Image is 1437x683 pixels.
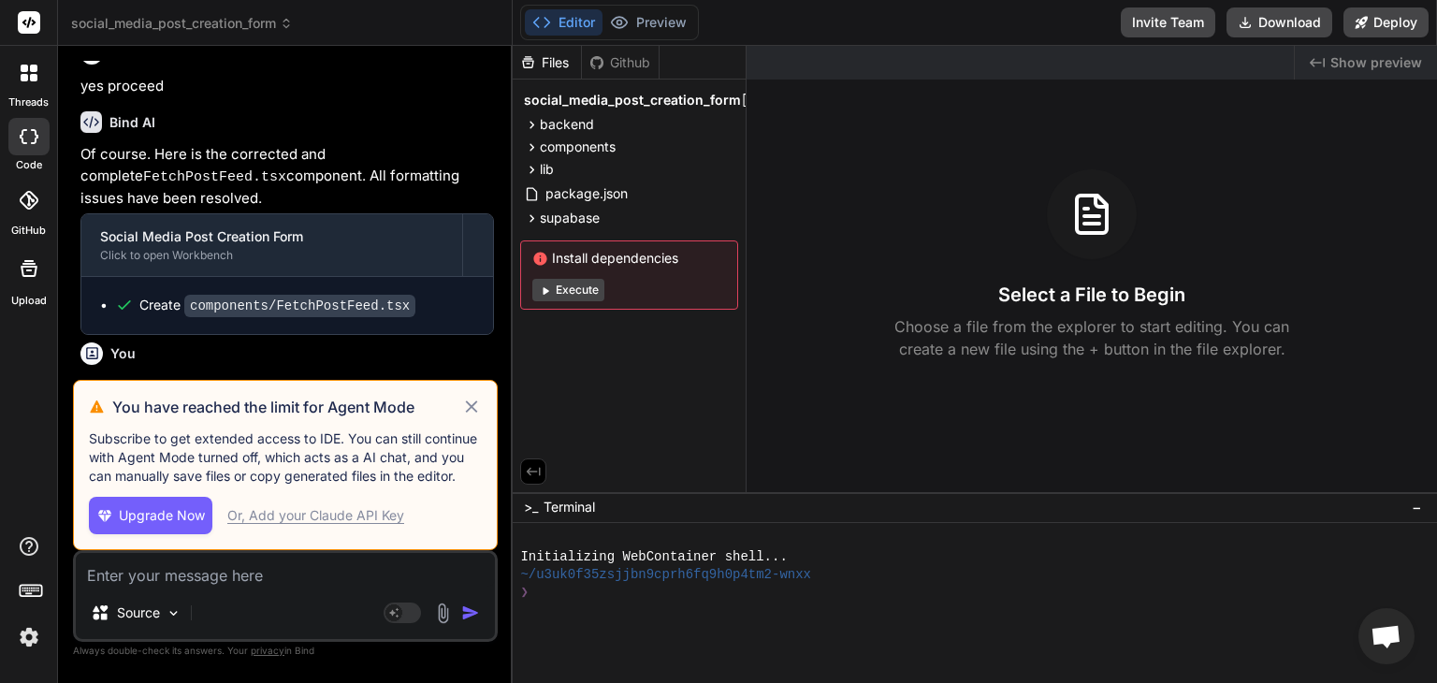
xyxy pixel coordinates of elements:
button: Download [1227,7,1332,37]
span: ❯ [520,584,530,602]
button: Editor [525,9,602,36]
p: Subscribe to get extended access to IDE. You can still continue with Agent Mode turned off, which... [89,429,482,486]
span: components [540,138,616,156]
span: − [1412,498,1422,516]
h3: Select a File to Begin [998,282,1185,308]
button: Deploy [1343,7,1429,37]
span: social_media_post_creation_form [71,14,293,33]
p: Always double-check its answers. Your in Bind [73,642,498,660]
span: backend [540,115,594,134]
label: GitHub [11,223,46,239]
img: Pick Models [166,605,181,621]
div: Create [139,296,415,315]
button: Invite Team [1121,7,1215,37]
label: code [16,157,42,173]
a: Open chat [1358,608,1415,664]
img: settings [13,621,45,653]
label: Upload [11,293,47,309]
button: Preview [602,9,694,36]
img: attachment [432,603,454,624]
span: Show preview [1330,53,1422,72]
button: − [1408,492,1426,522]
p: Source [117,603,160,622]
p: Of course. Here is the corrected and complete component. All formatting issues have been resolved. [80,144,494,210]
h3: You have reached the limit for Agent Mode [112,396,461,418]
p: Implemented and everything is working fine now. However, am still having the issue of the next vi... [80,376,494,482]
button: Upgrade Now [89,497,212,534]
p: Choose a file from the explorer to start editing. You can create a new file using the + button in... [882,315,1301,360]
div: Files [513,53,581,72]
h6: Bind AI [109,113,155,132]
span: >_ [524,498,538,516]
div: Or, Add your Claude API Key [227,506,404,525]
span: social_media_post_creation_form [524,91,741,109]
code: components/FetchPostFeed.tsx [184,295,415,317]
div: Click to open Workbench [100,248,443,263]
span: privacy [251,645,284,656]
span: Initializing WebContainer shell... [520,548,787,566]
img: icon [461,603,480,622]
span: Terminal [544,498,595,516]
div: Github [582,53,659,72]
span: supabase [540,209,600,227]
label: threads [8,94,49,110]
span: package.json [544,182,630,205]
span: Upgrade Now [119,506,205,525]
span: ~/u3uk0f35zsjjbn9cprh6fq9h0p4tm2-wnxx [520,566,811,584]
span: Install dependencies [532,249,726,268]
button: Social Media Post Creation FormClick to open Workbench [81,214,462,276]
code: FetchPostFeed.tsx [143,169,286,185]
p: yes proceed [80,76,494,97]
span: lib [540,160,554,179]
h6: You [110,344,136,363]
div: Social Media Post Creation Form [100,227,443,246]
button: Execute [532,279,604,301]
